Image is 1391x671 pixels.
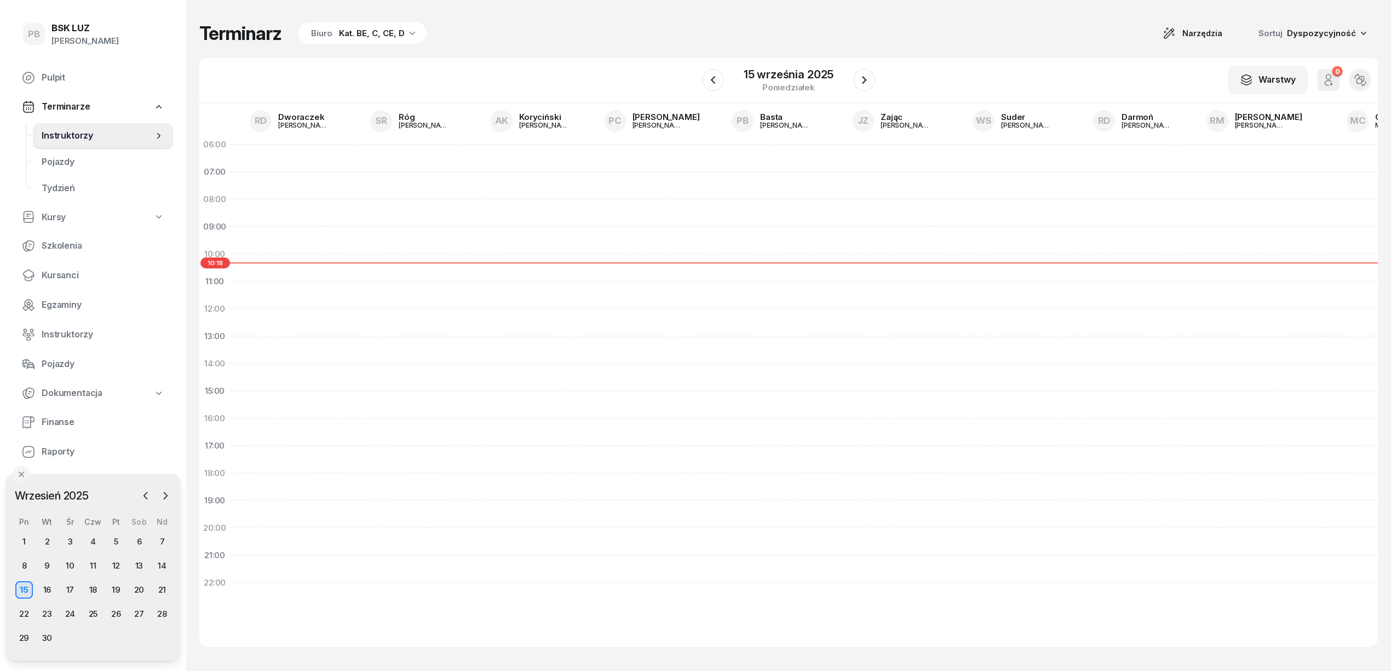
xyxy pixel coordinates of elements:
div: Koryciński [519,113,572,121]
div: Śr [59,517,82,526]
a: Instruktorzy [13,322,173,348]
a: RM[PERSON_NAME][PERSON_NAME] [1198,107,1311,135]
div: 07:00 [199,158,230,186]
div: 08:00 [199,186,230,213]
a: Pulpit [13,65,173,91]
div: 2 [38,533,56,550]
span: Pulpit [42,71,164,85]
div: 26 [107,605,125,623]
span: Instruktorzy [42,129,153,143]
div: 10 [61,557,79,575]
div: 09:00 [199,213,230,240]
div: Sob [128,517,151,526]
div: Wt [36,517,59,526]
span: Finanse [42,415,164,429]
div: 0 [1332,66,1342,77]
div: 17:00 [199,432,230,460]
div: [PERSON_NAME] [881,122,933,129]
div: [PERSON_NAME] [51,34,119,48]
a: RDDworaczek[PERSON_NAME] [241,107,340,135]
div: 28 [153,605,171,623]
span: JZ [858,116,869,125]
div: 16:00 [199,405,230,432]
div: Zając [881,113,933,121]
span: PC [608,116,622,125]
span: MC [1350,116,1366,125]
a: Szkolenia [13,233,173,259]
div: [PERSON_NAME] [760,122,813,129]
span: Tydzień [42,181,164,196]
span: Raporty [42,445,164,459]
div: 25 [84,605,102,623]
div: 06:00 [199,131,230,158]
div: BSK LUZ [51,24,119,33]
button: Narzędzia [1153,22,1232,44]
span: Pojazdy [42,155,164,169]
span: Dokumentacja [42,386,102,400]
div: Dworaczek [278,113,331,121]
div: 13:00 [199,323,230,350]
div: 12 [107,557,125,575]
span: RM [1210,116,1225,125]
div: 21 [153,581,171,599]
div: [PERSON_NAME] [1001,122,1054,129]
div: 21:00 [199,542,230,569]
div: 14:00 [199,350,230,377]
div: 10:00 [199,240,230,268]
div: Nd [151,517,174,526]
a: Terminarze [13,94,173,119]
span: Wrzesień 2025 [10,487,93,504]
span: Dyspozycyjność [1287,28,1356,38]
span: SR [375,116,387,125]
div: 20:00 [199,514,230,542]
div: Warstwy [1240,73,1296,87]
div: [PERSON_NAME] [1235,113,1302,121]
span: Szkolenia [42,239,164,253]
div: 12:00 [199,295,230,323]
span: Pojazdy [42,357,164,371]
div: [PERSON_NAME] [1122,122,1174,129]
span: Instruktorzy [42,328,164,342]
div: 22:00 [199,569,230,597]
div: 22 [15,605,33,623]
div: 15:00 [199,377,230,405]
div: 16 [38,581,56,599]
div: Pt [105,517,128,526]
div: 30 [38,629,56,647]
a: AKKoryciński[PERSON_NAME] [482,107,580,135]
div: Darmoń [1122,113,1174,121]
button: 0 [1318,69,1340,91]
span: Sortuj [1258,26,1285,41]
div: 15 [15,581,33,599]
div: poniedziałek [744,83,834,91]
div: [PERSON_NAME] [278,122,331,129]
span: PB [737,116,749,125]
a: Pojazdy [33,149,173,175]
a: Ustawienia [13,468,173,495]
a: Kursy [13,205,173,230]
button: Warstwy [1228,66,1308,94]
a: Tydzień [33,175,173,202]
div: 7 [153,533,171,550]
a: Pojazdy [13,351,173,377]
div: 13 [130,557,148,575]
a: PC[PERSON_NAME][PERSON_NAME] [595,107,709,135]
span: 10:18 [200,257,230,268]
div: 11 [84,557,102,575]
div: [PERSON_NAME] [1235,122,1287,129]
a: SRRóg[PERSON_NAME] [361,107,460,135]
a: JZZając[PERSON_NAME] [843,107,942,135]
h1: Terminarz [199,24,281,43]
span: Narzędzia [1182,27,1222,40]
span: Kursy [42,210,66,225]
div: Basta [760,113,813,121]
span: Kursanci [42,268,164,283]
div: 15 września 2025 [744,69,834,80]
div: 18:00 [199,460,230,487]
button: Sortuj Dyspozycyjność [1245,22,1378,45]
span: RD [1098,116,1111,125]
div: 1 [15,533,33,550]
span: RD [255,116,267,125]
div: Czw [82,517,105,526]
a: Kursanci [13,262,173,289]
